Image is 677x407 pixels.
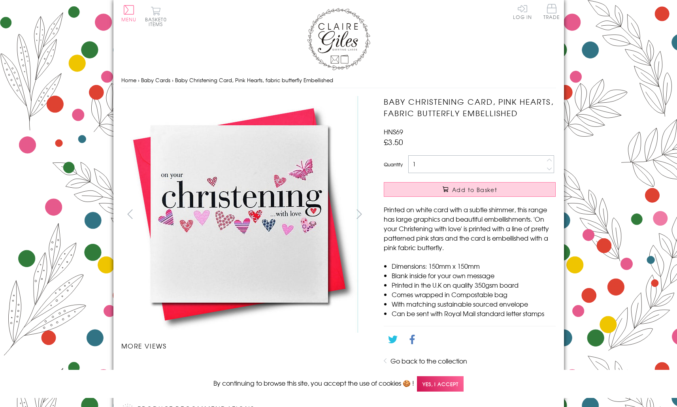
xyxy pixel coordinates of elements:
li: Printed in the U.K on quality 350gsm board [392,280,556,290]
span: Menu [121,16,137,23]
li: Can be sent with Royal Mail standard letter stamps [392,309,556,318]
span: Yes, I accept [417,376,464,392]
button: next [350,205,368,223]
ul: Carousel Pagination [121,358,368,376]
li: Carousel Page 2 [183,358,245,376]
button: Menu [121,5,137,22]
h3: More views [121,341,368,350]
a: Trade [543,4,560,21]
button: Basket0 items [145,6,167,26]
li: Carousel Page 4 [306,358,368,376]
img: Baby Christening Card, Pink Hearts, fabric butterfly Embellished [121,96,358,333]
button: prev [121,205,139,223]
li: Dimensions: 150mm x 150mm [392,261,556,271]
li: Blank inside for your own message [392,271,556,280]
li: Carousel Page 3 [245,358,306,376]
a: Log In [513,4,532,19]
span: Add to Basket [452,186,497,194]
span: Baby Christening Card, Pink Hearts, fabric butterfly Embellished [175,76,333,84]
img: Claire Giles Greetings Cards [307,8,370,70]
span: Trade [543,4,560,19]
label: Quantity [384,161,403,168]
a: Baby Cards [141,76,170,84]
span: £3.50 [384,136,403,147]
img: Baby Christening Card, Pink Hearts, fabric butterfly Embellished [368,96,605,333]
span: HNS69 [384,127,403,136]
li: Carousel Page 1 (Current Slide) [121,358,183,376]
li: With matching sustainable sourced envelope [392,299,556,309]
p: Printed on white card with a subtle shimmer, this range has large graphics and beautiful embellis... [384,205,556,252]
button: Add to Basket [384,182,556,197]
a: Home [121,76,136,84]
span: › [138,76,140,84]
li: Comes wrapped in Compostable bag [392,290,556,299]
span: › [172,76,173,84]
span: 0 items [149,16,167,28]
h1: Baby Christening Card, Pink Hearts, fabric butterfly Embellished [384,96,556,119]
nav: breadcrumbs [121,72,556,89]
a: Go back to the collection [390,356,467,366]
